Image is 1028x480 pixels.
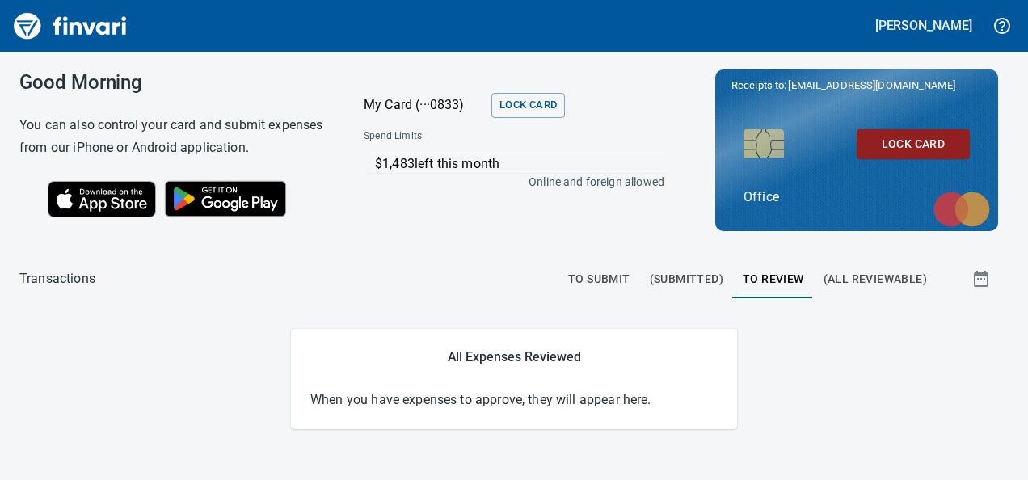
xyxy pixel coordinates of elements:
[786,78,956,93] span: [EMAIL_ADDRESS][DOMAIN_NAME]
[857,129,970,159] button: Lock Card
[743,269,804,289] span: To Review
[19,114,323,159] h6: You can also control your card and submit expenses from our iPhone or Android application.
[871,13,976,38] button: [PERSON_NAME]
[568,269,630,289] span: To Submit
[10,6,131,45] img: Finvari
[925,183,998,235] img: mastercard.svg
[957,259,1009,298] button: Show transactions within a particular date range
[875,17,972,34] h5: [PERSON_NAME]
[156,172,295,225] img: Get it on Google Play
[731,78,982,94] p: Receipts to:
[19,269,95,288] nav: breadcrumb
[491,93,565,118] button: Lock Card
[364,95,485,115] p: My Card (···0833)
[650,269,723,289] span: (Submitted)
[870,134,957,154] span: Lock Card
[19,71,323,94] h3: Good Morning
[499,96,557,115] span: Lock Card
[824,269,927,289] span: (All Reviewable)
[48,181,156,217] img: Download on the App Store
[19,269,95,288] p: Transactions
[364,128,541,145] span: Spend Limits
[744,187,970,207] p: Office
[310,348,718,365] h5: All Expenses Reviewed
[375,154,665,174] p: $1,483 left this month
[310,390,718,410] p: When you have expenses to approve, they will appear here.
[351,174,664,190] p: Online and foreign allowed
